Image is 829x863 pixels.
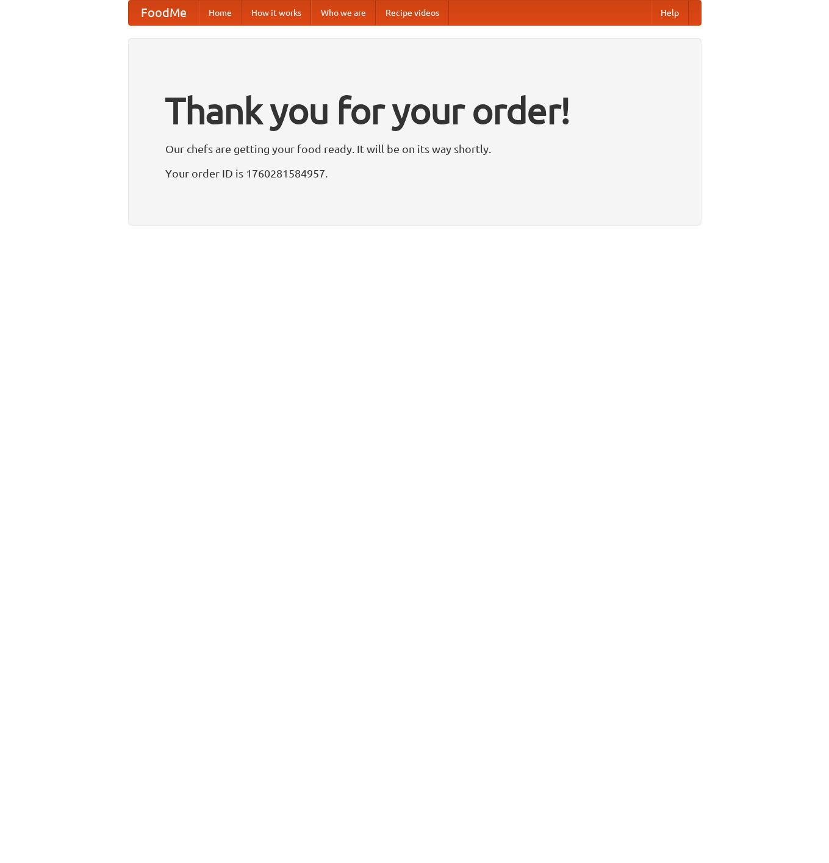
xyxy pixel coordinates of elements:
a: FoodMe [129,1,199,25]
a: Recipe videos [376,1,449,25]
a: Who we are [311,1,376,25]
a: Help [651,1,689,25]
h1: Thank you for your order! [165,81,664,140]
p: Your order ID is 1760281584957. [165,164,664,182]
a: Home [199,1,242,25]
p: Our chefs are getting your food ready. It will be on its way shortly. [165,140,664,158]
a: How it works [242,1,311,25]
